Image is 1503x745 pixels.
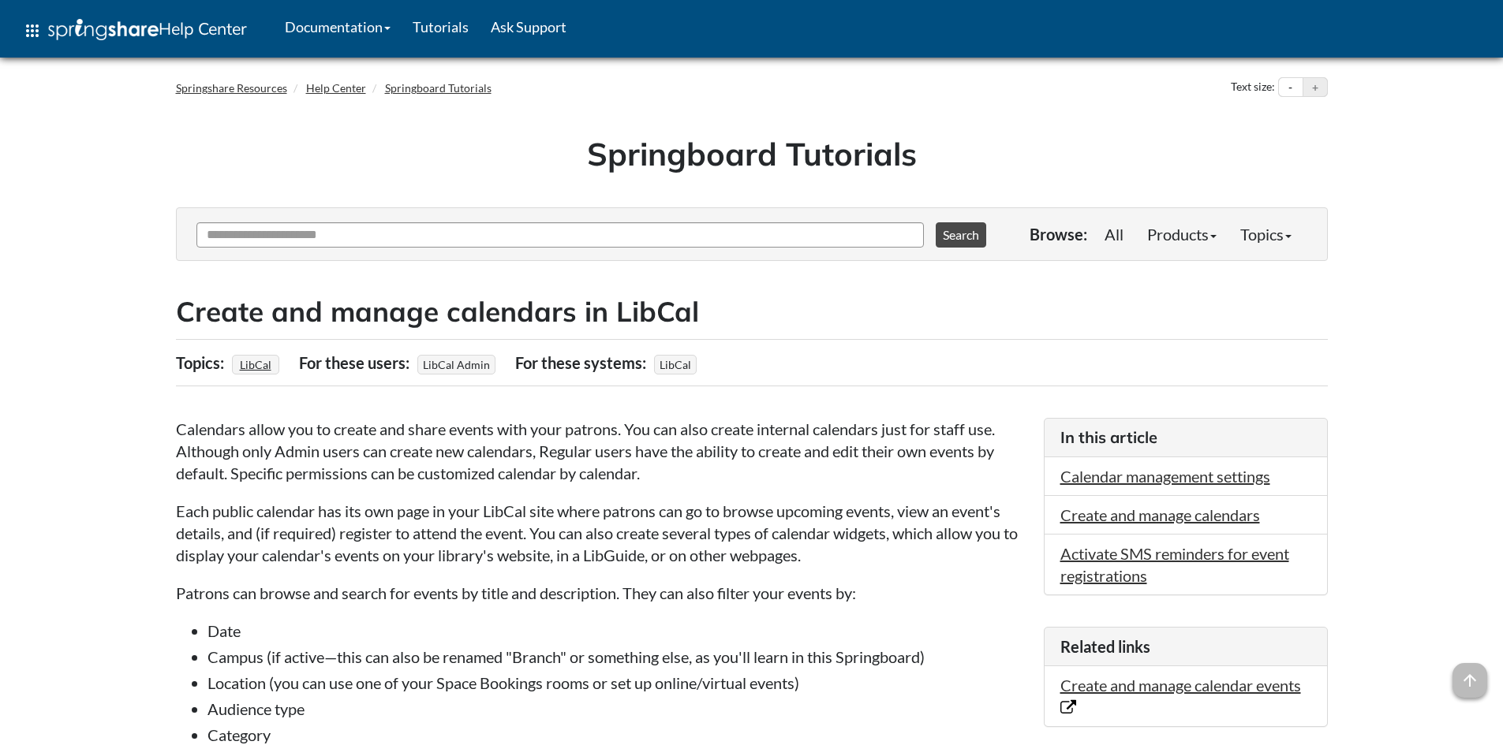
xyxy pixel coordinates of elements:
li: Location (you can use one of your Space Bookings rooms or set up online/virtual events) [208,672,1028,694]
li: Campus (if active—this can also be renamed "Branch" or something else, as you'll learn in this Sp... [208,646,1028,668]
div: Text size: [1228,77,1278,98]
button: Decrease text size [1279,78,1303,97]
a: Create and manage calendar events [1060,676,1301,717]
a: Create and manage calendars [1060,505,1260,524]
button: Search [936,222,986,248]
span: Related links [1060,637,1150,656]
div: For these users: [299,348,413,378]
span: LibCal Admin [417,355,495,374]
p: Calendars allow you to create and share events with your patrons. You can also create internal ca... [176,418,1028,484]
a: Activate SMS reminders for event registrations [1060,544,1289,585]
a: Springshare Resources [176,81,287,95]
a: Products [1135,218,1228,250]
span: Help Center [159,18,247,39]
p: Browse: [1030,223,1087,245]
div: Topics: [176,348,228,378]
div: For these systems: [515,348,650,378]
h3: In this article [1060,427,1311,449]
a: Tutorials [402,7,480,47]
a: Springboard Tutorials [385,81,492,95]
img: Springshare [48,19,159,40]
a: All [1093,218,1135,250]
a: Help Center [306,81,366,95]
span: apps [23,21,42,40]
a: apps Help Center [12,7,258,54]
h2: Create and manage calendars in LibCal [176,292,1328,331]
li: Date [208,620,1028,642]
span: LibCal [654,355,697,374]
span: arrow_upward [1453,663,1487,698]
li: Audience type [208,698,1028,720]
button: Increase text size [1303,78,1327,97]
a: Documentation [274,7,402,47]
a: Calendar management settings [1060,467,1270,486]
p: Patrons can browse and search for events by title and description. They can also filter your even... [176,582,1028,604]
p: Each public calendar has its own page in your LibCal site where patrons can go to browse upcoming... [176,500,1028,566]
a: Topics [1228,218,1303,250]
a: LibCal [237,353,274,376]
a: arrow_upward [1453,665,1487,684]
h1: Springboard Tutorials [188,132,1316,176]
a: Ask Support [480,7,578,47]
